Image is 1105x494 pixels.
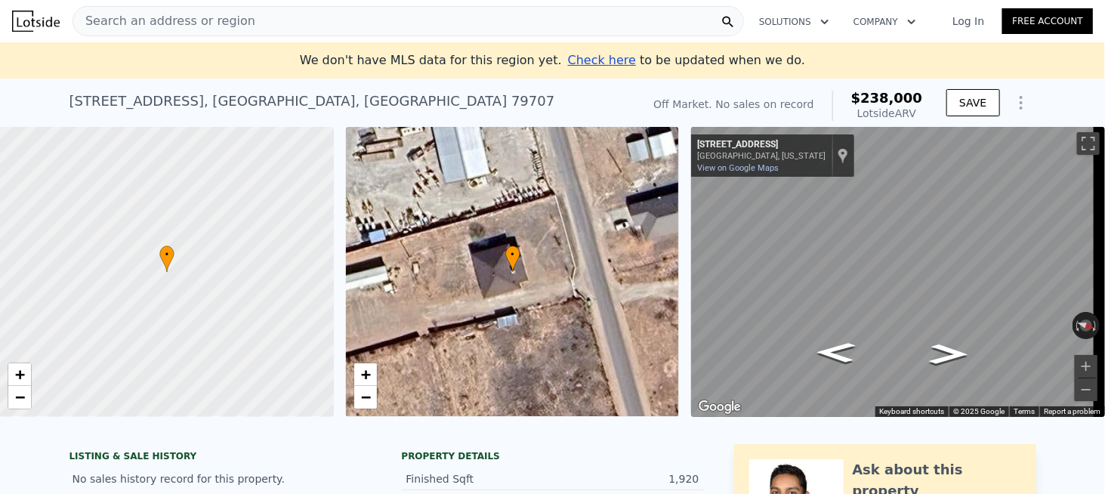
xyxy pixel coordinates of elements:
[934,14,1002,29] a: Log In
[851,106,923,121] div: Lotside ARV
[946,89,999,116] button: SAVE
[159,245,174,272] div: •
[953,407,1005,415] span: © 2025 Google
[8,386,31,409] a: Zoom out
[69,91,555,112] div: [STREET_ADDRESS] , [GEOGRAPHIC_DATA] , [GEOGRAPHIC_DATA] 79707
[354,363,377,386] a: Zoom in
[159,248,174,261] span: •
[653,97,813,112] div: Off Market. No sales on record
[354,386,377,409] a: Zoom out
[1077,132,1100,155] button: Toggle fullscreen view
[553,471,699,486] div: 1,920
[800,338,872,367] path: Go South, N County Rd 1297
[1075,378,1097,401] button: Zoom out
[406,471,553,486] div: Finished Sqft
[568,51,805,69] div: to be updated when we do.
[15,387,25,406] span: −
[300,51,805,69] div: We don't have MLS data for this region yet.
[360,365,370,384] span: +
[73,12,255,30] span: Search an address or region
[1006,88,1036,118] button: Show Options
[505,245,520,272] div: •
[913,339,986,369] path: Go North, N County Rd 1297
[1044,407,1100,415] a: Report a problem
[747,8,841,36] button: Solutions
[12,11,60,32] img: Lotside
[695,397,745,417] a: Open this area in Google Maps (opens a new window)
[697,163,779,173] a: View on Google Maps
[69,465,372,492] div: No sales history record for this property.
[851,90,923,106] span: $238,000
[838,147,848,164] a: Show location on map
[69,450,372,465] div: LISTING & SALE HISTORY
[1072,316,1101,335] button: Reset the view
[697,151,826,161] div: [GEOGRAPHIC_DATA], [US_STATE]
[1092,312,1100,339] button: Rotate clockwise
[360,387,370,406] span: −
[1014,407,1035,415] a: Terms (opens in new tab)
[15,365,25,384] span: +
[402,450,704,462] div: Property details
[8,363,31,386] a: Zoom in
[841,8,928,36] button: Company
[697,139,826,151] div: [STREET_ADDRESS]
[691,127,1105,417] div: Map
[1002,8,1093,34] a: Free Account
[1075,355,1097,378] button: Zoom in
[691,127,1105,417] div: Street View
[879,406,944,417] button: Keyboard shortcuts
[695,397,745,417] img: Google
[568,53,636,67] span: Check here
[1073,312,1081,339] button: Rotate counterclockwise
[505,248,520,261] span: •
